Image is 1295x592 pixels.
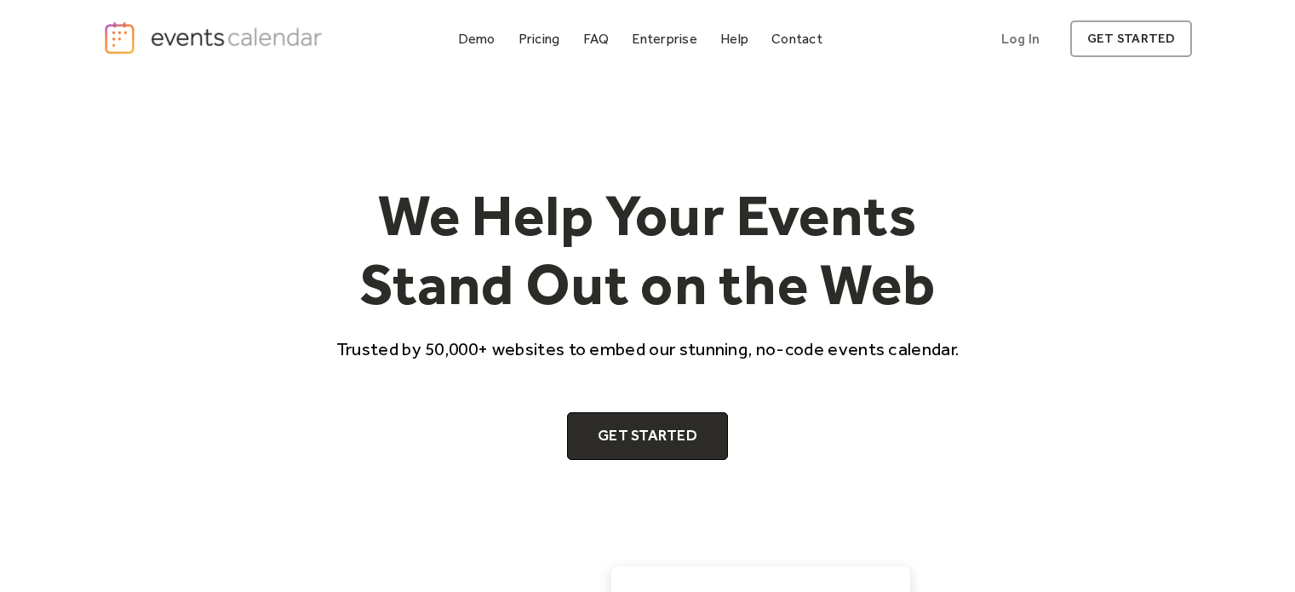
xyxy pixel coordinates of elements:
a: Enterprise [625,27,703,50]
div: Pricing [519,34,560,43]
a: get started [1070,20,1192,57]
a: Log In [984,20,1057,57]
a: Pricing [512,27,567,50]
div: Demo [458,34,496,43]
div: Contact [771,34,822,43]
div: Enterprise [632,34,696,43]
p: Trusted by 50,000+ websites to embed our stunning, no-code events calendar. [321,336,975,361]
div: Help [720,34,748,43]
a: Demo [451,27,502,50]
a: Contact [765,27,829,50]
a: home [103,20,328,55]
h1: We Help Your Events Stand Out on the Web [321,181,975,319]
div: FAQ [583,34,610,43]
a: Help [713,27,755,50]
a: FAQ [576,27,616,50]
a: Get Started [567,412,728,460]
